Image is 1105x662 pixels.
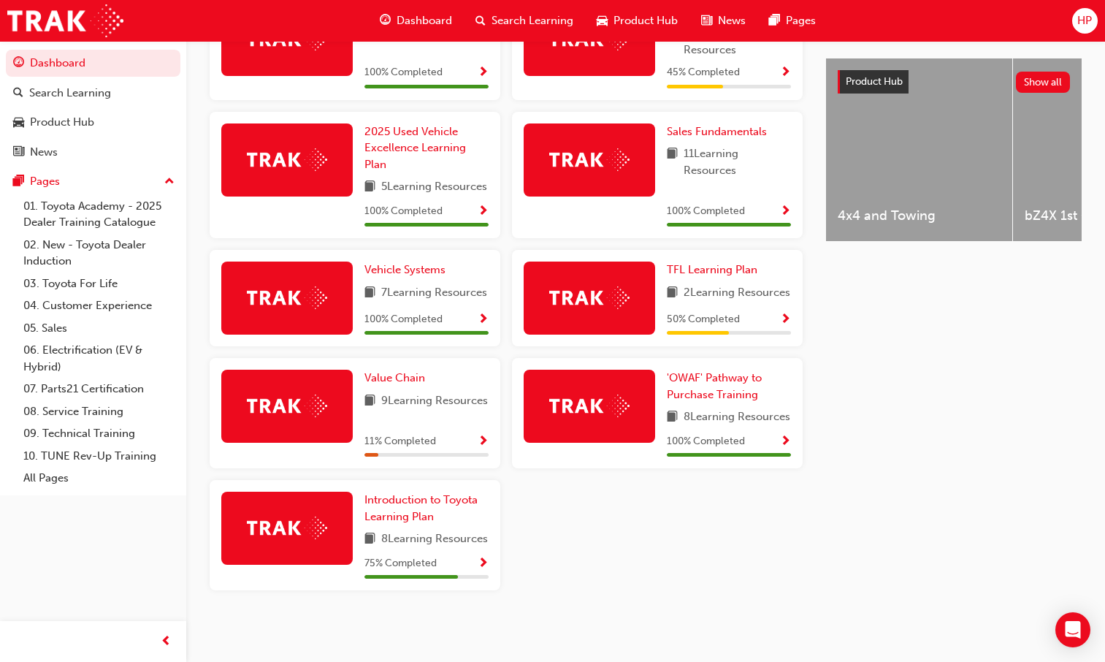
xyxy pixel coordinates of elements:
button: DashboardSearch LearningProduct HubNews [6,47,180,168]
span: 100 % Completed [667,203,745,220]
img: Trak [549,148,630,171]
span: News [718,12,746,29]
a: 03. Toyota For Life [18,273,180,295]
a: All Pages [18,467,180,490]
span: Pages [786,12,816,29]
a: 05. Sales [18,317,180,340]
button: Pages [6,168,180,195]
span: Show Progress [478,435,489,449]
span: 100 % Completed [364,311,443,328]
span: HP [1077,12,1092,29]
a: 02. New - Toyota Dealer Induction [18,234,180,273]
span: 4x4 and Towing [838,208,1001,224]
span: book-icon [364,284,375,303]
a: news-iconNews [689,6,757,36]
button: Show Progress [780,64,791,82]
a: search-iconSearch Learning [464,6,585,36]
span: Show Progress [780,435,791,449]
span: 11 Learning Resources [684,145,791,178]
a: News [6,139,180,166]
span: Show Progress [780,66,791,80]
span: 60 Learning Resources [684,25,791,58]
a: 04. Customer Experience [18,294,180,317]
a: 06. Electrification (EV & Hybrid) [18,339,180,378]
a: car-iconProduct Hub [585,6,689,36]
span: 9 Learning Resources [381,392,488,411]
a: 07. Parts21 Certification [18,378,180,400]
a: Sales Fundamentals [667,123,773,140]
span: Dashboard [397,12,452,29]
button: Show all [1016,72,1071,93]
a: Search Learning [6,80,180,107]
a: 2025 Used Vehicle Excellence Learning Plan [364,123,489,173]
a: 'OWAF' Pathway to Purchase Training [667,370,791,403]
span: 75 % Completed [364,555,437,572]
span: Show Progress [478,558,489,571]
button: Show Progress [478,311,489,329]
span: news-icon [13,146,24,159]
a: 4x4 and Towing [826,58,1012,241]
span: Show Progress [478,313,489,327]
span: Sales Fundamentals [667,125,767,138]
span: book-icon [667,25,678,58]
span: Search Learning [492,12,573,29]
span: 11 % Completed [364,433,436,450]
a: Trak [7,4,123,37]
button: Show Progress [478,433,489,451]
span: 7 Learning Resources [381,284,487,303]
div: Product Hub [30,114,94,131]
span: car-icon [597,12,608,30]
span: 8 Learning Resources [684,408,790,427]
span: 50 % Completed [667,311,740,328]
span: up-icon [164,172,175,191]
span: 8 Learning Resources [381,530,488,549]
span: Show Progress [780,313,791,327]
span: pages-icon [13,175,24,189]
a: Product Hub [6,109,180,136]
span: prev-icon [161,633,172,651]
span: 2 Learning Resources [684,284,790,303]
span: book-icon [364,178,375,197]
a: 08. Service Training [18,400,180,423]
img: Trak [247,517,327,539]
span: 100 % Completed [364,203,443,220]
span: search-icon [13,87,23,100]
button: Show Progress [780,311,791,329]
span: Show Progress [780,205,791,218]
a: 09. Technical Training [18,422,180,445]
button: Show Progress [478,555,489,573]
img: Trak [549,395,630,417]
span: Vehicle Systems [364,263,446,276]
a: guage-iconDashboard [368,6,464,36]
span: Product Hub [846,75,903,88]
a: 01. Toyota Academy - 2025 Dealer Training Catalogue [18,195,180,234]
a: Introduction to Toyota Learning Plan [364,492,489,525]
img: Trak [247,286,327,309]
span: car-icon [13,116,24,129]
span: 100 % Completed [364,64,443,81]
span: book-icon [364,392,375,411]
span: 'OWAF' Pathway to Purchase Training [667,371,762,401]
a: Vehicle Systems [364,262,451,278]
img: Trak [247,395,327,417]
span: 5 Learning Resources [381,178,487,197]
button: Show Progress [780,433,791,451]
a: 10. TUNE Rev-Up Training [18,445,180,468]
button: Show Progress [478,64,489,82]
span: 100 % Completed [667,433,745,450]
div: Open Intercom Messenger [1055,612,1090,647]
img: Trak [247,148,327,171]
button: Show Progress [478,202,489,221]
span: Show Progress [478,205,489,218]
span: pages-icon [769,12,780,30]
a: pages-iconPages [757,6,827,36]
span: news-icon [701,12,712,30]
a: Dashboard [6,50,180,77]
span: search-icon [475,12,486,30]
span: Show Progress [478,66,489,80]
span: book-icon [667,408,678,427]
span: guage-icon [13,57,24,70]
a: Value Chain [364,370,431,387]
span: guage-icon [380,12,391,30]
